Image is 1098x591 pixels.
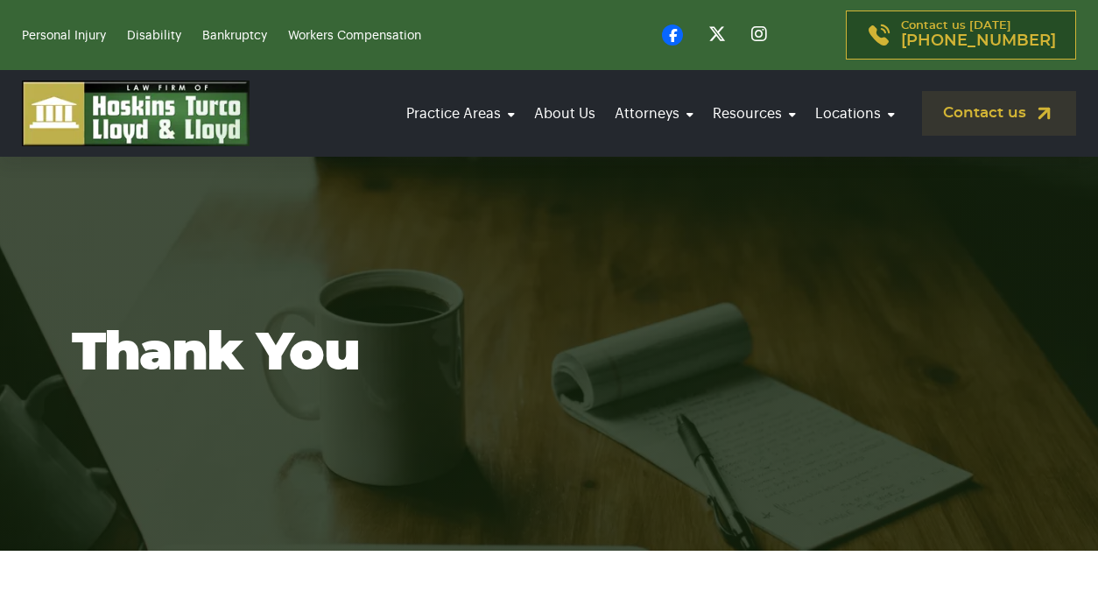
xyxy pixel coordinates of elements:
[609,89,699,138] a: Attorneys
[901,32,1056,50] span: [PHONE_NUMBER]
[401,89,520,138] a: Practice Areas
[127,30,181,42] a: Disability
[288,30,421,42] a: Workers Compensation
[901,20,1056,50] p: Contact us [DATE]
[922,91,1076,136] a: Contact us
[22,30,106,42] a: Personal Injury
[202,30,267,42] a: Bankruptcy
[707,89,801,138] a: Resources
[529,89,601,138] a: About Us
[22,81,250,146] img: logo
[810,89,900,138] a: Locations
[846,11,1076,60] a: Contact us [DATE][PHONE_NUMBER]
[72,323,1026,384] h1: Thank You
